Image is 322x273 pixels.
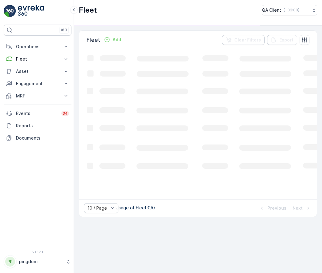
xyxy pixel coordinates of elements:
[262,7,281,13] p: QA Client
[267,205,286,211] p: Previous
[4,107,71,120] a: Events34
[16,93,59,99] p: MRF
[4,250,71,254] span: v 1.52.1
[102,36,124,43] button: Add
[292,204,312,212] button: Next
[16,110,58,117] p: Events
[4,90,71,102] button: MRF
[222,35,265,45] button: Clear Filters
[86,36,100,44] p: Fleet
[258,204,287,212] button: Previous
[19,259,63,265] p: pingdom
[79,5,97,15] p: Fleet
[4,120,71,132] a: Reports
[16,68,59,74] p: Asset
[4,77,71,90] button: Engagement
[16,44,59,50] p: Operations
[16,123,69,129] p: Reports
[284,8,299,13] p: ( +03:00 )
[4,255,71,268] button: PPpingdom
[61,28,67,33] p: ⌘B
[116,205,155,211] p: Usage of Fleet : 0/0
[63,111,68,116] p: 34
[18,5,44,17] img: logo_light-DOdMpM7g.png
[4,5,16,17] img: logo
[262,5,317,15] button: QA Client(+03:00)
[16,56,59,62] p: Fleet
[16,135,69,141] p: Documents
[5,257,15,267] div: PP
[4,65,71,77] button: Asset
[279,37,293,43] p: Export
[113,37,121,43] p: Add
[267,35,297,45] button: Export
[16,81,59,87] p: Engagement
[4,41,71,53] button: Operations
[234,37,261,43] p: Clear Filters
[4,132,71,144] a: Documents
[4,53,71,65] button: Fleet
[293,205,303,211] p: Next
